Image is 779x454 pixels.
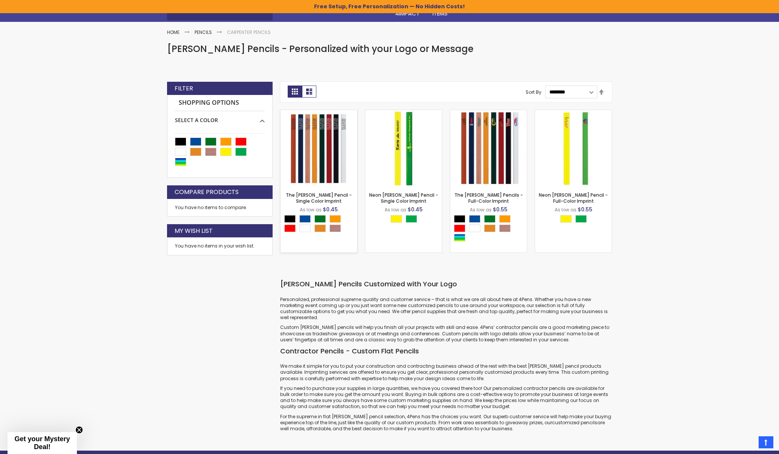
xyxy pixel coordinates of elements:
div: Dark Blue [469,215,480,223]
p: If you need to purchase your supplies in large quantities, we have you covered there too! Our per... [280,385,612,410]
strong: Compare Products [175,188,239,196]
p: Custom [PERSON_NAME] pencils will help you finish all your projects with skill and ease. 4Pens’ c... [280,324,612,343]
img: The Carpenter Pencil - Single Color Imprint [281,110,357,186]
div: Orange [330,215,341,223]
img: Neon Carpenter Pencil - Full-Color Imprint [535,110,612,186]
div: Orange [499,215,511,223]
img: The Carpenter Pencils - Full-Color Imprint [450,110,527,186]
strong: Grid [288,86,302,98]
div: Select A Color [284,215,357,234]
h3: Contractor Pencils - Custom Flat Pencils [280,347,612,356]
span: $0.55 [578,206,592,213]
div: You have no items to compare. [167,199,273,217]
div: White [469,225,480,232]
span: As low as [385,206,406,213]
a: Neon [PERSON_NAME] Pencil - Single Color Imprint [369,192,438,204]
div: Red [284,225,296,232]
a: The Carpenter Pencils - Full-Color Imprint [450,110,527,116]
label: Sort By [526,89,541,95]
div: School Bus Yellow [314,225,326,232]
a: Pencils [195,29,212,35]
a: The [PERSON_NAME] Pencils - Full-Color Imprint [454,192,523,204]
div: Natural [499,225,511,232]
div: Green [484,215,495,223]
strong: Shopping Options [175,95,265,111]
p: For the supreme in flat [PERSON_NAME] pencil selection, 4Pens has the choices you want. Our super... [280,414,612,432]
span: As low as [470,206,492,213]
div: Select A Color [560,215,590,225]
img: Neon Carpenter Pencil - Single Color Imprint [365,110,442,186]
div: Dark Blue [299,215,311,223]
span: $0.45 [323,206,338,213]
span: $0.45 [408,206,423,213]
span: As low as [300,206,322,213]
a: The Carpenter Pencil - Single Color Imprint [281,110,357,116]
div: Black [284,215,296,223]
h1: [PERSON_NAME] Pencils - Personalized with your Logo or Message [167,43,612,55]
span: Get your Mystery Deal! [14,435,70,451]
div: Black [454,215,465,223]
a: customized pencils [552,419,597,426]
a: Home [167,29,179,35]
div: You have no items in your wish list. [175,243,265,249]
div: Neon Green [406,215,417,223]
a: Neon Carpenter Pencil - Single Color Imprint [365,110,442,116]
a: Neon Carpenter Pencil - Full-Color Imprint [535,110,612,116]
button: Close teaser [75,426,83,434]
p: Personalized, professional supreme quality and customer service – that is what we are all about h... [280,297,612,321]
div: Green [314,215,326,223]
div: Natural [330,225,341,232]
strong: Filter [175,84,193,93]
div: Select A Color [175,111,265,124]
div: Red [454,225,465,232]
p: We make it simple for you to put your construction and contracting business ahead of the rest wit... [280,363,612,382]
a: Neon [PERSON_NAME] Pencil - Full-Color Imprint [539,192,608,204]
span: As low as [555,206,577,213]
strong: Carpenter Pencils [227,29,271,35]
span: $0.55 [493,206,508,213]
div: Neon Yellow [391,215,402,223]
div: Select A Color [391,215,421,225]
div: Assorted [454,234,465,242]
div: Neon Green [575,215,587,223]
a: Top [759,436,773,448]
div: Get your Mystery Deal!Close teaser [8,432,77,454]
div: Select A Color [454,215,527,243]
div: White [299,225,311,232]
strong: My Wish List [175,227,213,235]
a: The [PERSON_NAME] Pencil - Single Color Imprint [286,192,352,204]
div: Neon Yellow [560,215,572,223]
div: School Bus Yellow [484,225,495,232]
h3: [PERSON_NAME] Pencils Customized with Your Logo [280,280,612,289]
